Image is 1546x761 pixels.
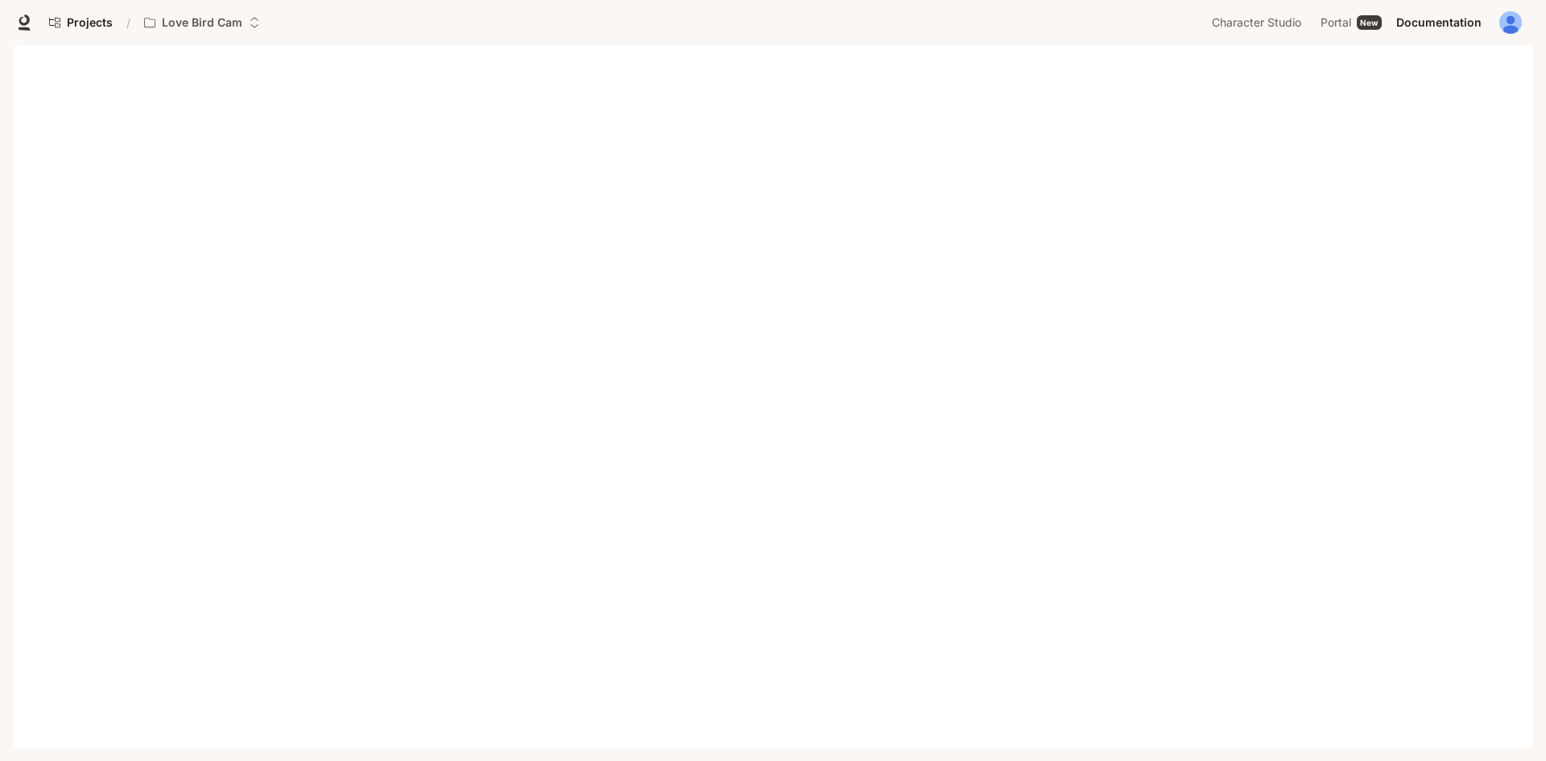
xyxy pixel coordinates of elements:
a: Go to projects [42,6,120,39]
span: Portal [1321,13,1351,33]
span: Documentation [1396,13,1482,33]
div: / [120,14,137,31]
button: Open workspace menu [137,6,267,39]
p: Love Bird Cam [162,16,242,30]
a: Documentation [1390,6,1488,39]
span: Character Studio [1212,13,1301,33]
a: PortalNew [1314,6,1388,39]
button: User avatar [1494,6,1527,39]
span: Projects [67,16,113,30]
a: Character Studio [1205,6,1312,39]
div: New [1357,15,1382,30]
img: User avatar [1499,11,1522,34]
iframe: Documentation [13,45,1533,761]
